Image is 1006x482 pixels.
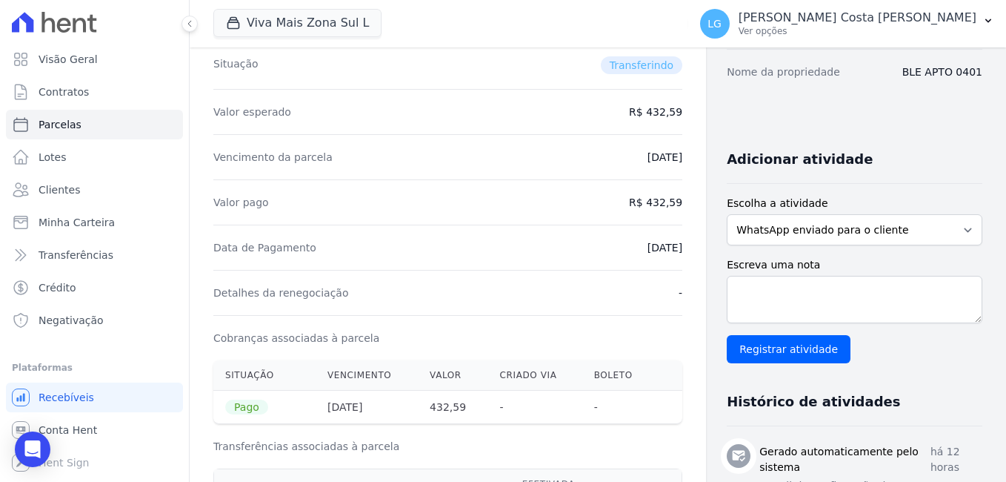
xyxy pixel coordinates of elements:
th: - [582,391,655,424]
dt: Nome da propriedade [727,65,840,79]
dt: Valor pago [213,195,269,210]
span: Transferindo [601,56,683,74]
a: Conta Hent [6,415,183,445]
a: Transferências [6,240,183,270]
a: Crédito [6,273,183,303]
a: Parcelas [6,110,183,139]
span: Pago [225,400,268,415]
dd: R$ 432,59 [629,105,682,119]
th: Boleto [582,360,655,391]
th: Valor [418,360,487,391]
a: Contratos [6,77,183,107]
th: - [488,391,582,424]
dt: Valor esperado [213,105,291,119]
h3: Adicionar atividade [727,151,873,168]
span: Negativação [39,313,104,328]
th: Vencimento [316,360,418,391]
span: Visão Geral [39,52,98,67]
p: há 12 horas [930,444,982,475]
span: Lotes [39,150,67,165]
a: Recebíveis [6,383,183,412]
a: Negativação [6,306,183,335]
th: Criado via [488,360,582,391]
label: Escreva uma nota [727,257,982,273]
a: Visão Geral [6,44,183,74]
h3: Transferências associadas à parcela [213,439,682,454]
span: Contratos [39,85,89,99]
span: Minha Carteira [39,215,115,230]
button: LG [PERSON_NAME] Costa [PERSON_NAME] Ver opções [688,3,1006,44]
span: Recebíveis [39,390,94,405]
label: Escolha a atividade [727,196,982,211]
th: Situação [213,360,316,391]
a: Minha Carteira [6,208,183,237]
span: Crédito [39,280,76,295]
span: Conta Hent [39,423,97,438]
dt: Vencimento da parcela [213,150,333,165]
div: Plataformas [12,359,177,377]
span: Parcelas [39,117,81,132]
input: Registrar atividade [727,335,850,363]
h3: Histórico de atividades [727,393,900,411]
dt: Detalhes da renegociação [213,285,349,300]
dt: Situação [213,56,259,74]
h3: Gerado automaticamente pelo sistema [759,444,930,475]
dd: BLE APTO 0401 [902,65,982,79]
span: LG [707,19,722,29]
a: Clientes [6,175,183,205]
dt: Cobranças associadas à parcela [213,331,379,346]
dd: R$ 432,59 [629,195,682,210]
p: Ver opções [739,25,976,37]
dt: Data de Pagamento [213,240,316,255]
p: [PERSON_NAME] Costa [PERSON_NAME] [739,10,976,25]
dd: [DATE] [647,240,682,255]
button: Viva Mais Zona Sul L [213,9,382,37]
div: Open Intercom Messenger [15,432,50,467]
dd: [DATE] [647,150,682,165]
th: [DATE] [316,391,418,424]
th: 432,59 [418,391,487,424]
dd: - [679,285,682,300]
span: Transferências [39,248,113,263]
span: Clientes [39,182,80,197]
a: Lotes [6,142,183,172]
